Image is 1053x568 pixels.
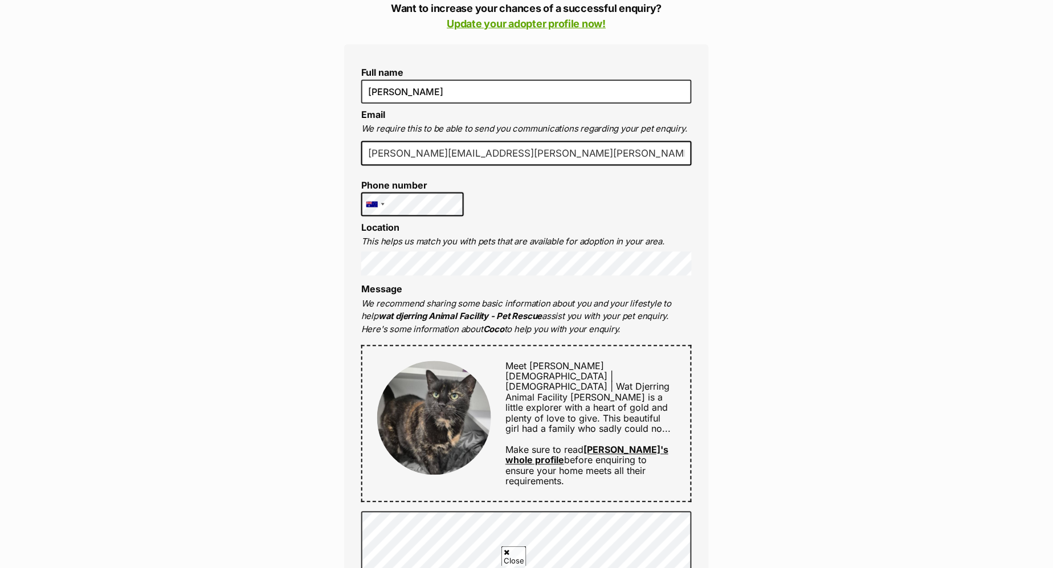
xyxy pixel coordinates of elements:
[505,392,671,435] span: [PERSON_NAME] is a little explorer with a heart of gold and plenty of love to give. This beautifu...
[505,361,670,403] span: Meet [PERSON_NAME] [DEMOGRAPHIC_DATA] | [DEMOGRAPHIC_DATA] | Wat Djerring Animal Facility
[344,1,709,31] p: Want to increase your chances of a successful enquiry?
[447,18,606,30] a: Update your adopter profile now!
[377,361,491,475] img: Coco
[361,222,399,233] label: Location
[361,284,402,295] label: Message
[361,235,692,248] p: This helps us match you with pets that are available for adoption in your area.
[491,361,676,487] div: Make sure to read before enquiring to ensure your home meets all their requirements.
[361,180,464,190] label: Phone number
[505,444,668,466] a: [PERSON_NAME]'s whole profile
[361,298,692,337] p: We recommend sharing some basic information about you and your lifestyle to help assist you with ...
[361,67,692,77] label: Full name
[501,546,526,566] span: Close
[483,324,504,335] strong: Coco
[361,80,692,104] input: E.g. Jimmy Chew
[378,311,542,322] strong: wat djerring Animal Facility - Pet Rescue
[361,109,385,120] label: Email
[361,122,692,136] p: We require this to be able to send you communications regarding your pet enquiry.
[362,193,388,216] div: Australia: +61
